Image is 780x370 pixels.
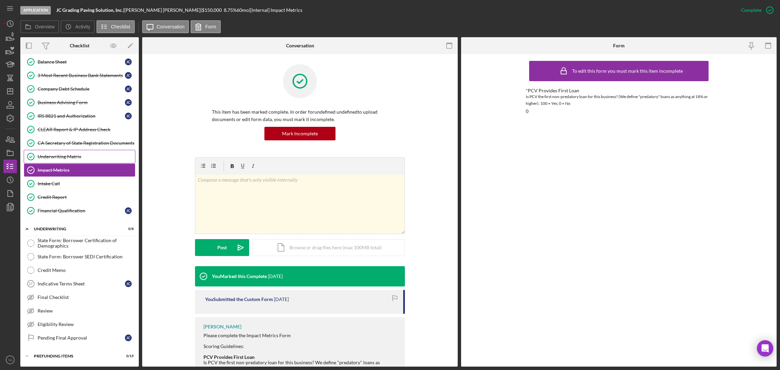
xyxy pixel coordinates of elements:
[56,7,123,13] b: JC Grading Paving Solution, Inc.
[125,99,132,106] div: J C
[3,353,17,367] button: YA
[526,109,528,114] div: 0
[38,238,135,249] div: State Form: Borrower Certification of Demographics
[734,3,777,17] button: Complete
[20,20,59,33] button: Overview
[38,281,125,286] div: Indicative Terms Sheet
[24,250,135,263] a: State Form: Borrower SEDI Certification
[38,322,135,327] div: Eligibility Review
[111,24,130,29] label: Checklist
[203,344,398,349] div: Scoring Guidelines:
[20,6,51,15] div: Application
[70,43,89,48] div: Checklist
[124,7,202,13] div: [PERSON_NAME] [PERSON_NAME] |
[24,190,135,204] a: Credit Report
[38,208,125,213] div: Financial Qualification
[24,109,135,123] a: IRS 8821 and AuthorizationJC
[157,24,185,29] label: Conversation
[268,274,283,279] time: 2025-08-05 22:41
[142,20,189,33] button: Conversation
[24,291,135,304] a: Final Checklist
[38,100,125,105] div: Business Advising Form
[24,177,135,190] a: Intake Call
[24,277,135,291] a: 17Indicative Terms SheetJC
[38,59,125,65] div: Balance Sheet
[249,7,302,13] div: | [Internal] Impact Metrics
[38,295,135,300] div: Final Checklist
[741,3,761,17] div: Complete
[125,59,132,65] div: J C
[274,297,289,302] time: 2025-08-05 22:40
[38,167,135,173] div: Impact Metrics
[212,274,267,279] div: You Marked this Complete
[24,55,135,69] a: Balance SheetJC
[38,194,135,200] div: Credit Report
[205,24,216,29] label: Form
[282,127,318,140] div: Mark Incomplete
[24,331,135,345] a: Pending Final ApprovalJC
[24,82,135,96] a: Company Debt ScheduleJC
[24,123,135,136] a: CLEAR Report & IP Address Check
[125,334,132,341] div: J C
[24,136,135,150] a: CA Secretary of State Registration Documents
[572,68,683,74] div: To edit this form you must mark this item incomplete
[205,297,273,302] div: You Submitted the Custom Form
[24,150,135,163] a: Underwriting Matrix
[122,227,134,231] div: 0 / 8
[35,24,55,29] label: Overview
[613,43,625,48] div: Form
[526,93,712,107] div: Is PCV the first non-predatory loan for this business? (We define "predatory" loans as anything a...
[526,88,712,93] div: *PCV Provides First Loan
[28,282,32,286] tspan: 17
[24,69,135,82] a: 3 Most Recent Business Bank StatementsJC
[34,227,117,231] div: Underwriting
[38,140,135,146] div: CA Secretary of State Registration Documents
[24,96,135,109] a: Business Advising FormJC
[212,108,388,123] p: This item has been marked complete. In order for undefined undefined to upload documents or edit ...
[38,335,125,341] div: Pending Final Approval
[38,113,125,119] div: IRS 8821 and Authorization
[38,254,135,259] div: State Form: Borrower SEDI Certification
[24,304,135,318] a: Review
[38,73,125,78] div: 3 Most Recent Business Bank Statements
[203,354,255,360] strong: PCV Provides First Loan
[75,24,90,29] label: Activity
[286,43,314,48] div: Conversation
[264,127,335,140] button: Mark Incomplete
[237,7,249,13] div: 60 mo
[24,163,135,177] a: Impact Metrics
[203,324,241,329] div: [PERSON_NAME]
[38,181,135,186] div: Intake Call
[217,239,227,256] div: Post
[56,7,124,13] div: |
[24,204,135,217] a: Financial QualificationJC
[38,127,135,132] div: CLEAR Report & IP Address Check
[38,154,135,159] div: Underwriting Matrix
[24,236,135,250] a: State Form: Borrower Certification of Demographics
[122,354,134,358] div: 0 / 15
[125,280,132,287] div: J C
[24,263,135,277] a: Credit Memo
[191,20,221,33] button: Form
[125,207,132,214] div: J C
[8,358,13,362] text: YA
[203,333,398,338] div: Please complete the Impact Metrics Form
[202,7,222,13] span: $150,000
[224,7,237,13] div: 8.75 %
[38,86,125,92] div: Company Debt Schedule
[757,340,773,356] div: Open Intercom Messenger
[125,113,132,119] div: J C
[125,72,132,79] div: J C
[96,20,135,33] button: Checklist
[195,239,249,256] button: Post
[38,308,135,314] div: Review
[38,268,135,273] div: Credit Memo
[34,354,117,358] div: Prefunding Items
[61,20,94,33] button: Activity
[125,86,132,92] div: J C
[24,318,135,331] a: Eligibility Review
